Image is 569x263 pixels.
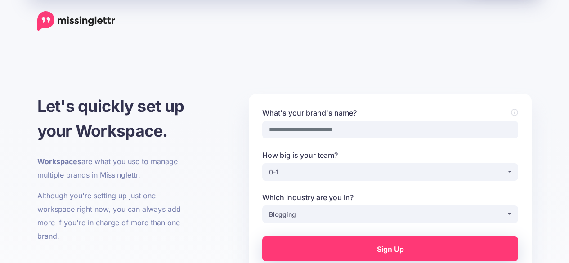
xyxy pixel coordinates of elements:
[37,11,115,31] a: Home
[262,107,518,118] label: What's your brand's name?
[262,192,518,203] label: Which Industry are you in?
[262,236,518,261] a: Sign Up
[269,209,506,220] div: Blogging
[37,94,193,143] h1: Let's quickly set up your Workspace.
[262,163,518,181] button: 0-1
[37,155,193,182] p: are what you use to manage multiple brands in Missinglettr.
[262,205,518,223] button: Blogging
[269,167,506,178] div: 0-1
[37,189,193,243] p: Although you're setting up just one workspace right now, you can always add more if you're in cha...
[37,157,81,166] b: Workspaces
[262,150,518,160] label: How big is your team?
